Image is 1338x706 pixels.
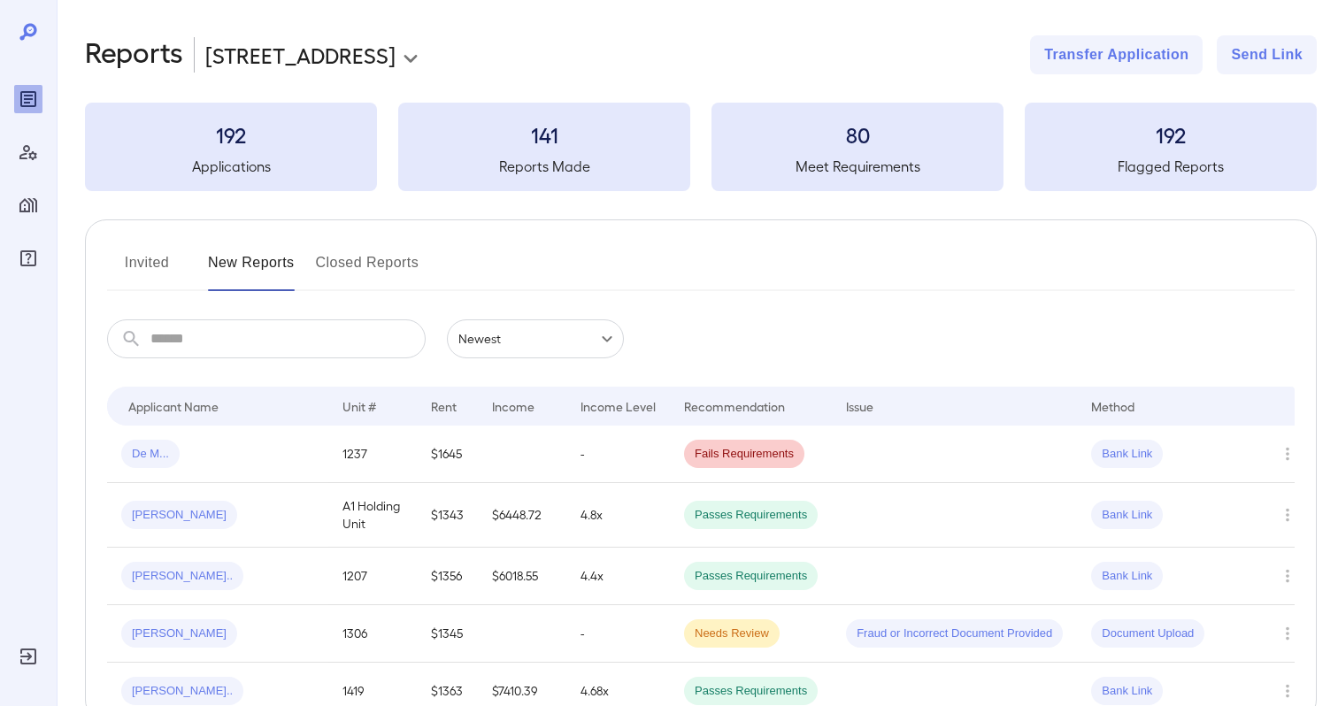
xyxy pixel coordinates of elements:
div: Recommendation [684,395,785,417]
td: $1345 [417,605,478,663]
div: Issue [846,395,874,417]
td: - [566,426,670,483]
div: Rent [431,395,459,417]
td: 4.4x [566,548,670,605]
div: Income [492,395,534,417]
div: Applicant Name [128,395,219,417]
p: [STREET_ADDRESS] [205,41,396,69]
td: $6448.72 [478,483,566,548]
span: Bank Link [1091,446,1163,463]
h3: 141 [398,120,690,149]
td: 1207 [328,548,417,605]
button: Row Actions [1273,562,1302,590]
span: Bank Link [1091,568,1163,585]
div: Manage Properties [14,191,42,219]
span: Passes Requirements [684,568,818,585]
div: Unit # [342,395,376,417]
div: Manage Users [14,138,42,166]
div: Income Level [581,395,656,417]
td: $1343 [417,483,478,548]
h5: Meet Requirements [711,156,1003,177]
div: FAQ [14,244,42,272]
span: Fraud or Incorrect Document Provided [846,625,1063,642]
button: Closed Reports [316,249,419,291]
div: Method [1091,395,1134,417]
button: Invited [107,249,187,291]
span: Passes Requirements [684,507,818,524]
span: [PERSON_NAME].. [121,568,243,585]
h5: Reports Made [398,156,690,177]
div: Reports [14,85,42,113]
button: Row Actions [1273,619,1302,648]
td: $6018.55 [478,548,566,605]
summary: 192Applications141Reports Made80Meet Requirements192Flagged Reports [85,103,1317,191]
span: Passes Requirements [684,683,818,700]
button: Row Actions [1273,677,1302,705]
span: Bank Link [1091,507,1163,524]
div: Newest [447,319,624,358]
span: Needs Review [684,625,780,642]
td: $1356 [417,548,478,605]
td: 1237 [328,426,417,483]
span: [PERSON_NAME] [121,625,237,642]
span: Fails Requirements [684,446,804,463]
h3: 192 [85,120,377,149]
td: $1645 [417,426,478,483]
td: 4.8x [566,483,670,548]
h5: Flagged Reports [1025,156,1317,177]
div: Log Out [14,642,42,671]
button: Send Link [1217,35,1317,74]
h3: 192 [1025,120,1317,149]
span: [PERSON_NAME].. [121,683,243,700]
span: De M... [121,446,180,463]
button: Row Actions [1273,440,1302,468]
h5: Applications [85,156,377,177]
h2: Reports [85,35,183,74]
span: Document Upload [1091,625,1204,642]
button: Transfer Application [1030,35,1203,74]
h3: 80 [711,120,1003,149]
td: 1306 [328,605,417,663]
span: Bank Link [1091,683,1163,700]
button: New Reports [208,249,295,291]
span: [PERSON_NAME] [121,507,237,524]
td: A1 Holding Unit [328,483,417,548]
button: Row Actions [1273,501,1302,529]
td: - [566,605,670,663]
